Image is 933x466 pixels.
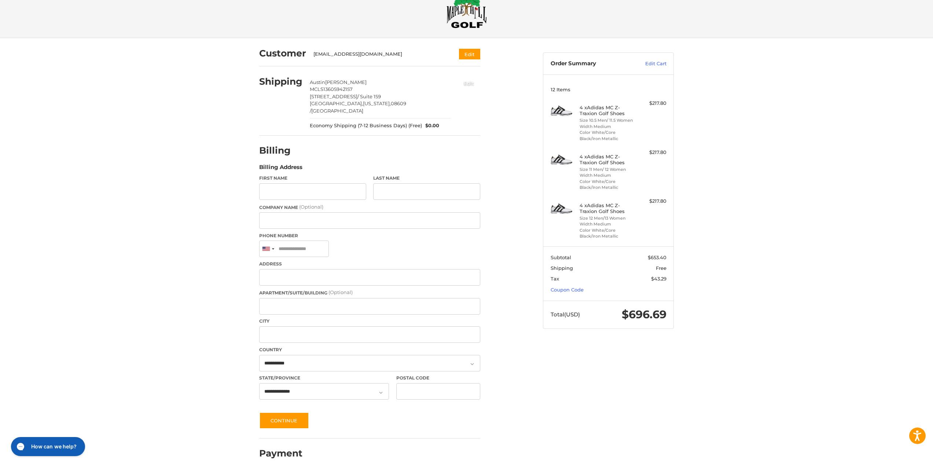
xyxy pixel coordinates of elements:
[580,117,636,124] li: Size 10.5 Men/ 11.5 Women
[259,261,480,267] label: Address
[551,265,573,271] span: Shipping
[259,203,480,211] label: Company Name
[310,93,357,99] span: [STREET_ADDRESS]
[259,163,302,175] legend: Billing Address
[638,100,666,107] div: $217.80
[259,318,480,324] label: City
[580,124,636,130] li: Width Medium
[373,175,480,181] label: Last Name
[551,87,666,92] h3: 12 Items
[458,77,480,89] button: Edit
[259,412,309,429] button: Continue
[328,289,353,295] small: (Optional)
[551,287,584,293] a: Coupon Code
[551,276,559,282] span: Tax
[310,100,406,114] span: 08609 /
[357,93,381,99] span: / Suite 159
[259,346,480,353] label: Country
[259,145,302,156] h2: Billing
[873,446,933,466] iframe: Google Customer Reviews
[299,204,323,210] small: (Optional)
[648,254,666,260] span: $653.40
[310,79,325,85] span: Austin
[580,221,636,227] li: Width Medium
[313,51,445,58] div: [EMAIL_ADDRESS][DOMAIN_NAME]
[629,60,666,67] a: Edit Cart
[622,308,666,321] span: $696.69
[310,86,323,92] span: MCLS
[310,100,363,106] span: [GEOGRAPHIC_DATA],
[363,100,391,106] span: [US_STATE],
[656,265,666,271] span: Free
[259,289,480,296] label: Apartment/Suite/Building
[551,60,629,67] h3: Order Summary
[259,448,302,459] h2: Payment
[396,375,481,381] label: Postal Code
[638,198,666,205] div: $217.80
[580,104,636,117] h4: 4 x Adidas MC Z-Traxion Golf Shoes
[580,129,636,142] li: Color White/Core Black/Iron Metallic
[580,166,636,173] li: Size 11 Men/ 12 Women
[580,215,636,221] li: Size 12 Men/13 Women
[311,108,363,114] span: [GEOGRAPHIC_DATA]
[259,175,366,181] label: First Name
[580,179,636,191] li: Color White/Core Black/Iron Metallic
[259,375,389,381] label: State/Province
[551,254,571,260] span: Subtotal
[459,49,480,59] button: Edit
[259,232,480,239] label: Phone Number
[580,154,636,166] h4: 4 x Adidas MC Z-Traxion Golf Shoes
[325,79,367,85] span: [PERSON_NAME]
[422,122,440,129] span: $0.00
[323,86,353,92] span: 13605942157
[580,202,636,214] h4: 4 x Adidas MC Z-Traxion Golf Shoes
[259,76,302,87] h2: Shipping
[551,311,580,318] span: Total (USD)
[260,241,276,257] div: United States: +1
[638,149,666,156] div: $217.80
[580,172,636,179] li: Width Medium
[259,48,306,59] h2: Customer
[310,122,422,129] span: Economy Shipping (7-12 Business Days) (Free)
[651,276,666,282] span: $43.29
[580,227,636,239] li: Color White/Core Black/Iron Metallic
[7,434,87,459] iframe: Gorgias live chat messenger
